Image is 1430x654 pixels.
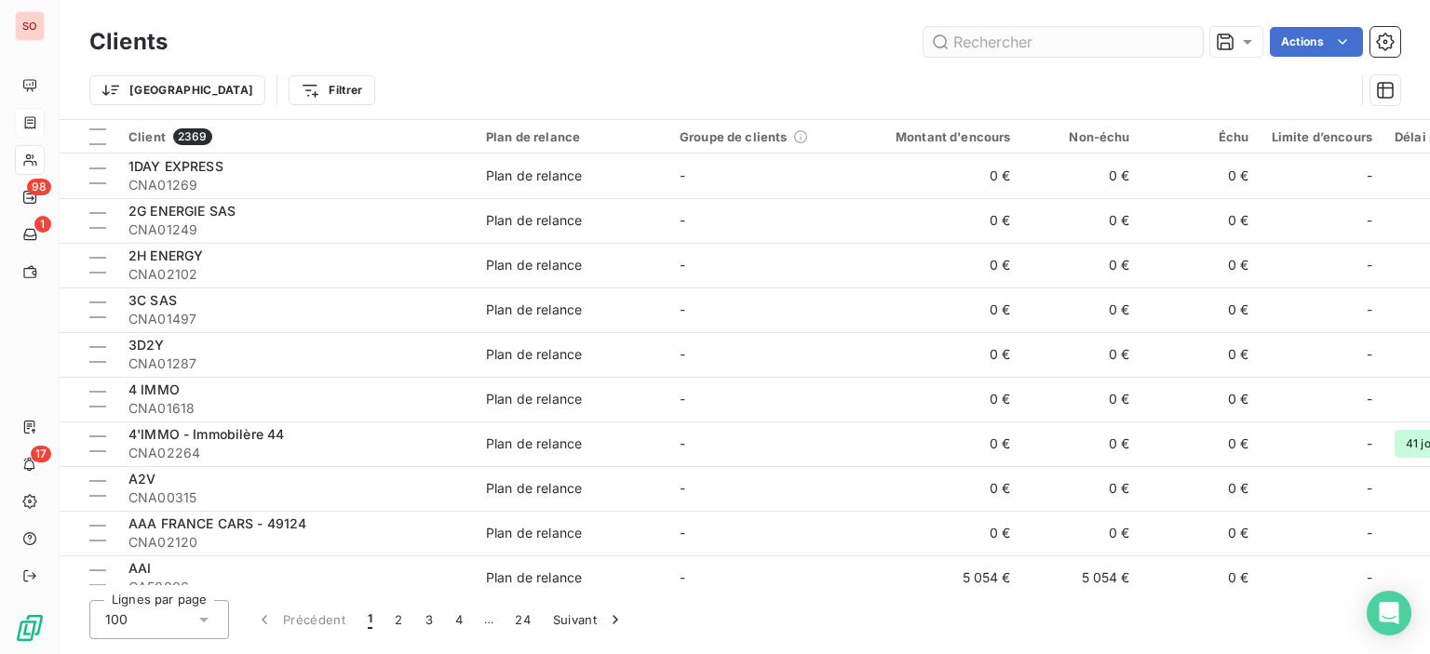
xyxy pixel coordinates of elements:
[128,158,223,174] span: 1DAY EXPRESS
[862,198,1022,243] td: 0 €
[128,515,306,531] span: AAA FRANCE CARS - 49124
[486,167,582,185] div: Plan de relance
[1022,198,1141,243] td: 0 €
[486,211,582,230] div: Plan de relance
[444,600,474,639] button: 4
[542,600,636,639] button: Suivant
[244,600,357,639] button: Précédent
[504,600,542,639] button: 24
[1022,555,1141,600] td: 5 054 €
[128,471,155,487] span: A2V
[1022,511,1141,555] td: 0 €
[1022,332,1141,377] td: 0 €
[128,310,464,328] span: CNA01497
[862,332,1022,377] td: 0 €
[384,600,413,639] button: 2
[862,153,1022,198] td: 0 €
[680,391,685,407] span: -
[474,605,504,634] span: …
[680,129,788,144] span: Groupe de clients
[486,129,657,144] div: Plan de relance
[486,568,582,587] div: Plan de relance
[128,203,236,219] span: 2G ENERGIE SAS
[1153,129,1249,144] div: Échu
[27,179,51,195] span: 98
[680,480,685,496] span: -
[128,444,464,462] span: CNA02264
[15,613,45,643] img: Logo LeanPay
[128,129,166,144] span: Client
[680,167,685,183] span: -
[128,265,464,284] span: CNA02102
[414,600,444,639] button: 3
[1367,568,1372,587] span: -
[128,533,464,552] span: CNA02120
[862,421,1022,466] td: 0 €
[680,301,685,317] span: -
[862,377,1022,421] td: 0 €
[873,129,1011,144] div: Montant d'encours
[89,75,265,105] button: [GEOGRAPHIC_DATA]
[1367,479,1372,498] span: -
[1022,421,1141,466] td: 0 €
[680,257,685,273] span: -
[128,176,464,194] span: CNA01269
[1367,345,1372,364] span: -
[289,75,374,105] button: Filtrer
[1367,524,1372,542] span: -
[128,292,177,308] span: 3C SAS
[1033,129,1130,144] div: Non-échu
[1141,153,1261,198] td: 0 €
[128,354,464,373] span: CNA01287
[1367,167,1372,185] span: -
[1141,377,1261,421] td: 0 €
[680,569,685,585] span: -
[1270,27,1363,57] button: Actions
[680,346,685,362] span: -
[680,435,685,451] span: -
[1141,332,1261,377] td: 0 €
[1141,243,1261,287] td: 0 €
[862,511,1022,555] td: 0 €
[862,466,1022,511] td: 0 €
[486,390,582,408] div: Plan de relance
[34,216,51,233] span: 1
[1022,243,1141,287] td: 0 €
[173,128,212,145] span: 2369
[1141,466,1261,511] td: 0 €
[486,524,582,542] div: Plan de relance
[89,25,168,59] h3: Clients
[1022,377,1141,421] td: 0 €
[128,560,151,576] span: AAI
[1272,129,1372,144] div: Limite d’encours
[1022,466,1141,511] td: 0 €
[15,11,45,41] div: SO
[1367,591,1411,635] div: Open Intercom Messenger
[105,610,128,629] span: 100
[368,610,372,629] span: 1
[1367,434,1372,453] span: -
[31,446,51,462] span: 17
[1141,421,1261,466] td: 0 €
[862,243,1022,287] td: 0 €
[680,212,685,228] span: -
[1367,300,1372,319] span: -
[1022,287,1141,332] td: 0 €
[128,578,464,596] span: CA50006
[128,337,165,353] span: 3D2Y
[486,434,582,453] div: Plan de relance
[486,256,582,274] div: Plan de relance
[486,300,582,319] div: Plan de relance
[1141,555,1261,600] td: 0 €
[1367,390,1372,408] span: -
[1367,211,1372,230] span: -
[128,488,464,507] span: CNA00315
[128,399,464,418] span: CNA01618
[486,345,582,364] div: Plan de relance
[128,426,284,442] span: 4'IMMO - Immobilère 44
[924,27,1203,57] input: Rechercher
[862,555,1022,600] td: 5 054 €
[1141,287,1261,332] td: 0 €
[1141,198,1261,243] td: 0 €
[680,525,685,541] span: -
